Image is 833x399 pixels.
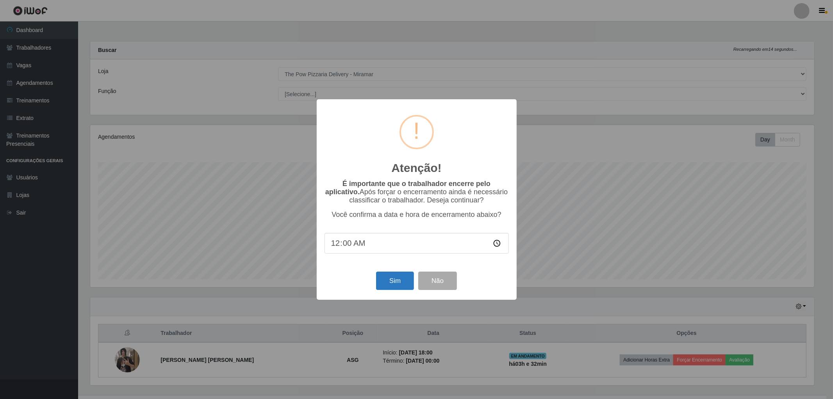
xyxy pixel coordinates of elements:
[325,180,491,196] b: É importante que o trabalhador encerre pelo aplicativo.
[325,211,509,219] p: Você confirma a data e hora de encerramento abaixo?
[391,161,441,175] h2: Atenção!
[325,180,509,204] p: Após forçar o encerramento ainda é necessário classificar o trabalhador. Deseja continuar?
[376,272,414,290] button: Sim
[418,272,457,290] button: Não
